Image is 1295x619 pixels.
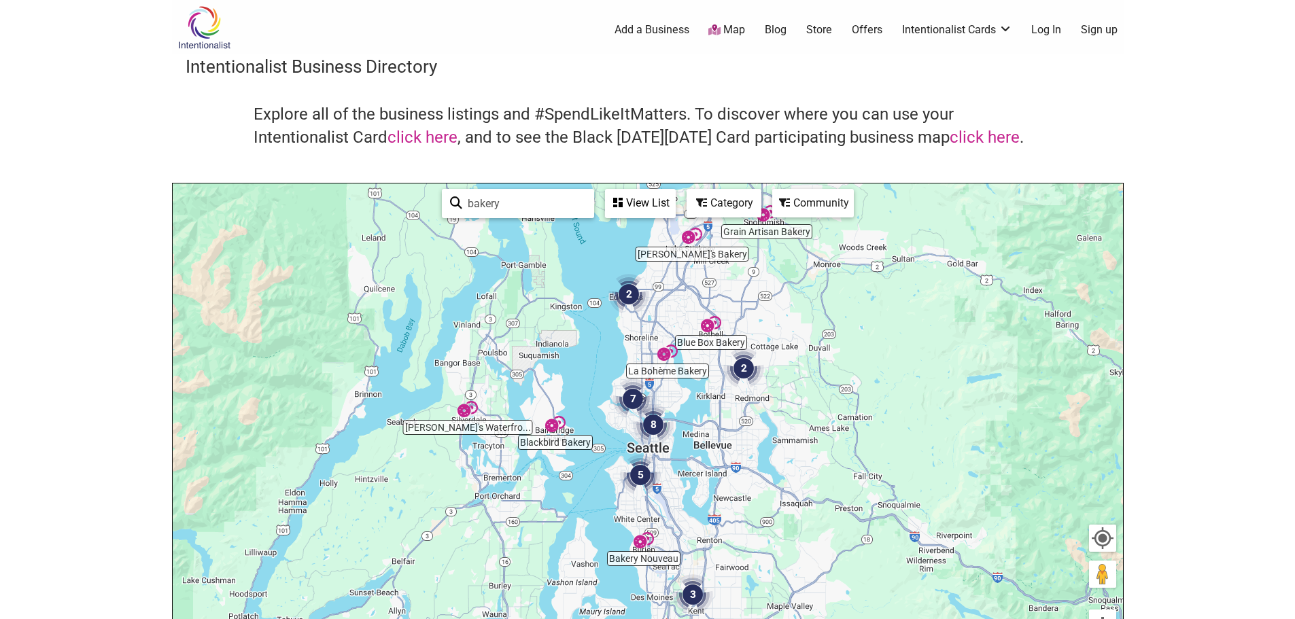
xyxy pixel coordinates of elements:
div: 5 [615,449,666,501]
div: 8 [627,399,679,450]
a: Add a Business [615,22,689,37]
div: Bakery Nouveau [628,525,659,556]
div: Type to search and filter [442,189,594,218]
a: Blog [765,22,787,37]
div: Monica's Waterfront Bakery & Cafe [452,393,483,425]
button: Your Location [1089,525,1116,552]
h3: Intentionalist Business Directory [186,54,1110,79]
a: Log In [1031,22,1061,37]
div: View List [606,190,674,216]
div: La Bohème Bakery [652,337,683,368]
div: Filter by Community [772,189,854,217]
input: Type to find and filter... [462,190,586,217]
div: 7 [607,373,659,425]
a: Map [708,22,745,38]
h4: Explore all of the business listings and #SpendLikeItMatters. To discover where you can use your ... [254,103,1042,149]
a: click here [950,128,1020,147]
div: Blue Box Bakery [695,308,727,340]
a: Offers [852,22,882,37]
a: click here [387,128,457,147]
div: Blackbird Bakery [540,408,571,440]
button: Drag Pegman onto the map to open Street View [1089,561,1116,588]
div: Community [774,190,852,216]
a: Sign up [1081,22,1118,37]
a: Store [806,22,832,37]
div: Grain Artisan Bakery [751,198,782,229]
a: Intentionalist Cards [902,22,1012,37]
img: Intentionalist [172,5,237,50]
div: 2 [603,268,655,320]
div: Category [688,190,760,216]
div: See a list of the visible businesses [605,189,676,218]
div: 2 [718,342,770,394]
div: Filter by category [687,189,761,217]
div: Katya's Bakery [676,220,708,251]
